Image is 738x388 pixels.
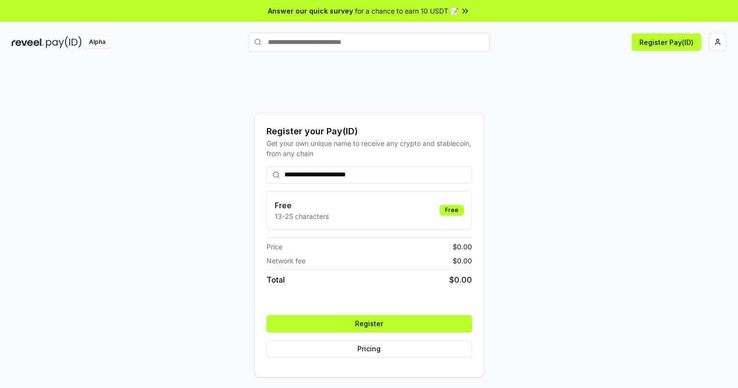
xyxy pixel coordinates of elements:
[453,242,472,252] span: $ 0.00
[449,274,472,286] span: $ 0.00
[266,125,472,138] div: Register your Pay(ID)
[268,6,353,16] span: Answer our quick survey
[12,36,44,48] img: reveel_dark
[266,256,306,266] span: Network fee
[453,256,472,266] span: $ 0.00
[275,211,329,221] p: 13-25 characters
[275,200,329,211] h3: Free
[46,36,82,48] img: pay_id
[266,138,472,158] div: Get your own unique name to receive any crypto and stablecoin, from any chain
[266,242,282,252] span: Price
[84,36,111,48] div: Alpha
[266,274,285,286] span: Total
[266,315,472,332] button: Register
[632,33,701,51] button: Register Pay(ID)
[440,205,464,216] div: Free
[355,6,458,16] span: for a chance to earn 10 USDT 📝
[266,340,472,358] button: Pricing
